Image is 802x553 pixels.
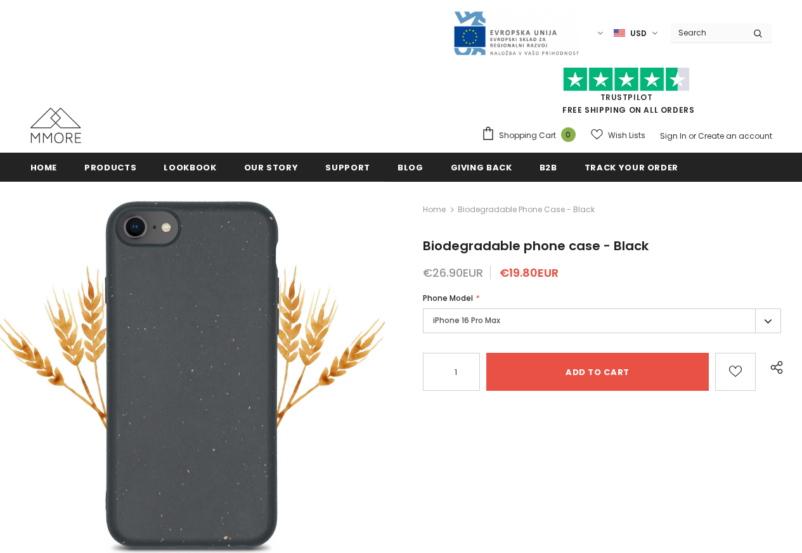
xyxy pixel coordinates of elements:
[244,153,299,181] a: Our Story
[614,28,625,39] img: USD
[30,153,58,181] a: Home
[660,130,687,141] a: Sign In
[423,308,781,333] label: iPhone 16 Pro Max
[451,153,512,181] a: Giving back
[561,127,576,142] span: 0
[84,153,136,181] a: Products
[398,162,424,174] span: Blog
[458,202,595,217] span: Biodegradable phone case - Black
[585,162,678,174] span: Track your order
[481,73,772,115] span: FREE SHIPPING ON ALL ORDERS
[698,130,772,141] a: Create an account
[689,130,696,141] span: or
[540,162,557,174] span: B2B
[325,162,370,174] span: support
[30,108,81,143] img: MMORE Cases
[451,162,512,174] span: Giving back
[453,27,579,38] a: Javni Razpis
[585,153,678,181] a: Track your order
[600,92,653,103] a: Trustpilot
[423,265,483,281] span: €26.90EUR
[486,353,709,391] input: Add to cart
[453,10,579,56] img: Javni Razpis
[563,67,690,92] img: Trust Pilot Stars
[398,153,424,181] a: Blog
[423,237,649,255] span: Biodegradable phone case - Black
[164,153,216,181] a: Lookbook
[499,129,556,142] span: Shopping Cart
[423,202,446,217] a: Home
[591,124,645,146] a: Wish Lists
[671,23,744,42] input: Search Site
[500,265,559,281] span: €19.80EUR
[630,27,647,40] span: USD
[325,153,370,181] a: support
[164,162,216,174] span: Lookbook
[608,129,645,142] span: Wish Lists
[540,153,557,181] a: B2B
[481,126,582,145] a: Shopping Cart 0
[423,293,473,303] span: Phone Model
[30,162,58,174] span: Home
[84,162,136,174] span: Products
[244,162,299,174] span: Our Story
